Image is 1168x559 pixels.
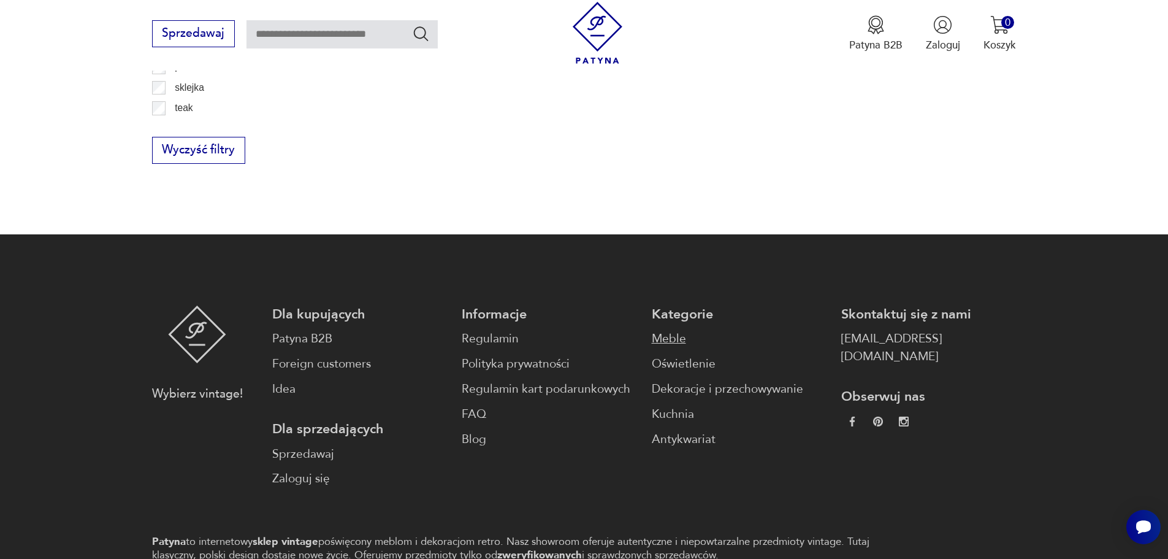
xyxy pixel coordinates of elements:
[272,355,447,373] a: Foreign customers
[152,20,235,47] button: Sprzedawaj
[926,38,960,52] p: Zaloguj
[933,15,952,34] img: Ikonka użytkownika
[652,355,826,373] a: Oświetlenie
[462,306,636,323] p: Informacje
[926,15,960,52] button: Zaloguj
[462,431,636,449] a: Blog
[272,380,447,398] a: Idea
[652,330,826,348] a: Meble
[272,445,447,463] a: Sprzedawaj
[1126,510,1161,544] iframe: Smartsupp widget button
[462,380,636,398] a: Regulamin kart podarunkowych
[847,417,857,426] img: da9060093f698e4c3cedc1453eec5031.webp
[567,2,628,64] img: Patyna - sklep z meblami i dekoracjami vintage
[983,15,1016,52] button: 0Koszyk
[652,380,826,398] a: Dekoracje i przechowywanie
[849,38,903,52] p: Patyna B2B
[152,29,235,39] a: Sprzedawaj
[983,38,1016,52] p: Koszyk
[866,15,885,34] img: Ikona medalu
[652,406,826,423] a: Kuchnia
[652,306,826,323] p: Kategorie
[462,355,636,373] a: Polityka prywatności
[841,306,1016,323] p: Skontaktuj się z nami
[462,330,636,348] a: Regulamin
[1001,16,1014,29] div: 0
[899,417,909,426] img: c2fd9cf7f39615d9d6839a72ae8e59e5.webp
[990,15,1009,34] img: Ikona koszyka
[272,420,447,438] p: Dla sprzedających
[849,15,903,52] a: Ikona medaluPatyna B2B
[272,330,447,348] a: Patyna B2B
[175,100,193,116] p: teak
[175,80,204,96] p: sklejka
[272,470,447,488] a: Zaloguj się
[152,534,186,549] strong: Patyna
[849,15,903,52] button: Patyna B2B
[253,534,318,549] strong: sklep vintage
[412,25,430,42] button: Szukaj
[168,306,226,363] img: Patyna - sklep z meblami i dekoracjami vintage
[152,385,243,403] p: Wybierz vintage!
[873,417,883,426] img: 37d27d81a828e637adc9f9cb2e3d3a8a.webp
[841,388,1016,406] p: Obserwuj nas
[152,137,245,164] button: Wyczyść filtry
[175,121,255,137] p: tworzywo sztuczne
[462,406,636,423] a: FAQ
[272,306,447,323] p: Dla kupujących
[652,431,826,449] a: Antykwariat
[841,330,1016,366] a: [EMAIL_ADDRESS][DOMAIN_NAME]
